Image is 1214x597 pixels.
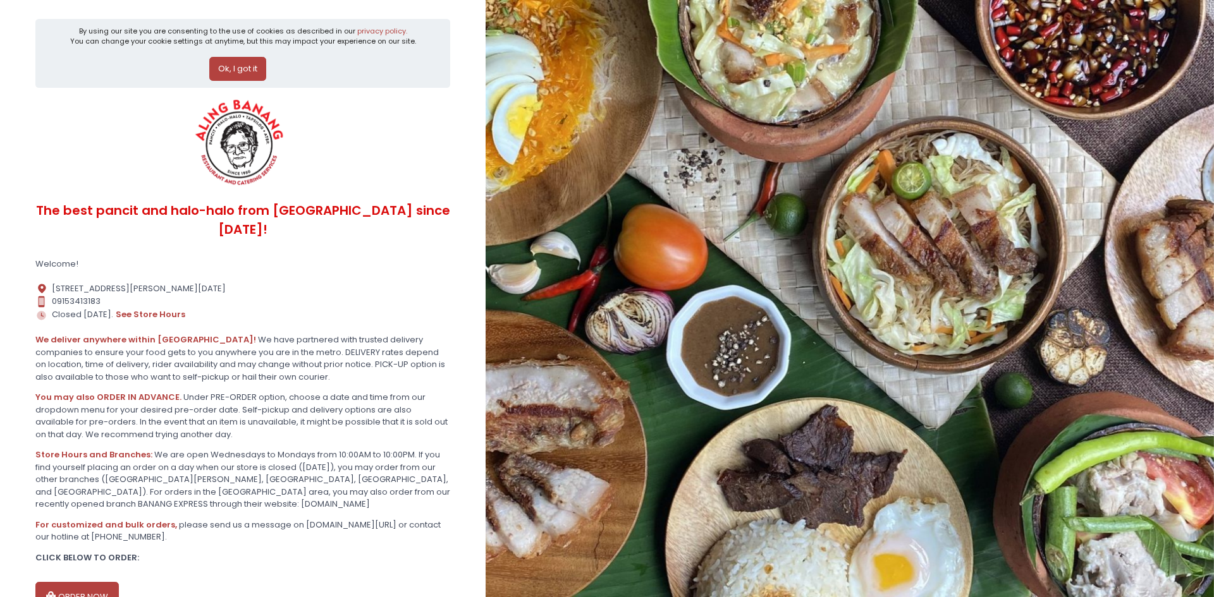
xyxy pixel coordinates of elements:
[35,191,450,250] div: The best pancit and halo-halo from [GEOGRAPHIC_DATA] since [DATE]!
[188,96,293,191] img: ALING BANANG
[115,308,186,322] button: see store hours
[35,295,450,308] div: 09153413183
[35,391,181,403] b: You may also ORDER IN ADVANCE.
[70,26,416,47] div: By using our site you are consenting to the use of cookies as described in our You can change you...
[35,519,177,531] b: For customized and bulk orders,
[35,308,450,322] div: Closed [DATE].
[35,258,450,270] div: Welcome!
[35,334,256,346] b: We deliver anywhere within [GEOGRAPHIC_DATA]!
[35,334,450,383] div: We have partnered with trusted delivery companies to ensure your food gets to you anywhere you ar...
[357,26,407,36] a: privacy policy.
[35,449,450,510] div: We are open Wednesdays to Mondays from 10:00AM to 10:00PM. If you find yourself placing an order ...
[35,449,152,461] b: Store Hours and Branches:
[35,282,450,295] div: [STREET_ADDRESS][PERSON_NAME][DATE]
[209,57,266,81] button: Ok, I got it
[35,391,450,440] div: Under PRE-ORDER option, choose a date and time from our dropdown menu for your desired pre-order ...
[35,519,450,543] div: please send us a message on [DOMAIN_NAME][URL] or contact our hotline at [PHONE_NUMBER].
[35,552,450,564] div: CLICK BELOW TO ORDER:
